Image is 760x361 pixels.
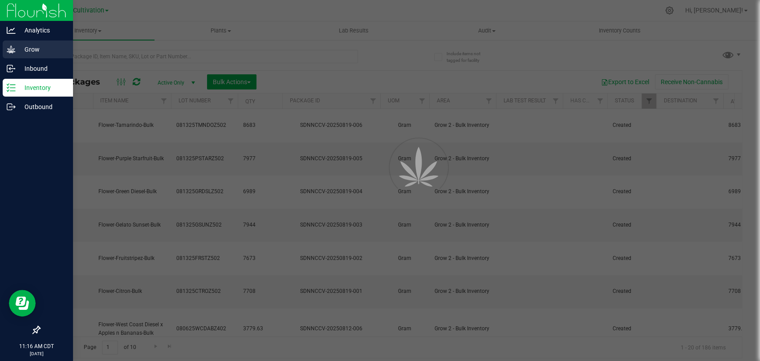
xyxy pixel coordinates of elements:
[7,83,16,92] inline-svg: Inventory
[16,101,69,112] p: Outbound
[7,26,16,35] inline-svg: Analytics
[4,342,69,350] p: 11:16 AM CDT
[7,102,16,111] inline-svg: Outbound
[9,290,36,316] iframe: Resource center
[16,82,69,93] p: Inventory
[16,25,69,36] p: Analytics
[7,45,16,54] inline-svg: Grow
[4,350,69,357] p: [DATE]
[16,63,69,74] p: Inbound
[16,44,69,55] p: Grow
[7,64,16,73] inline-svg: Inbound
